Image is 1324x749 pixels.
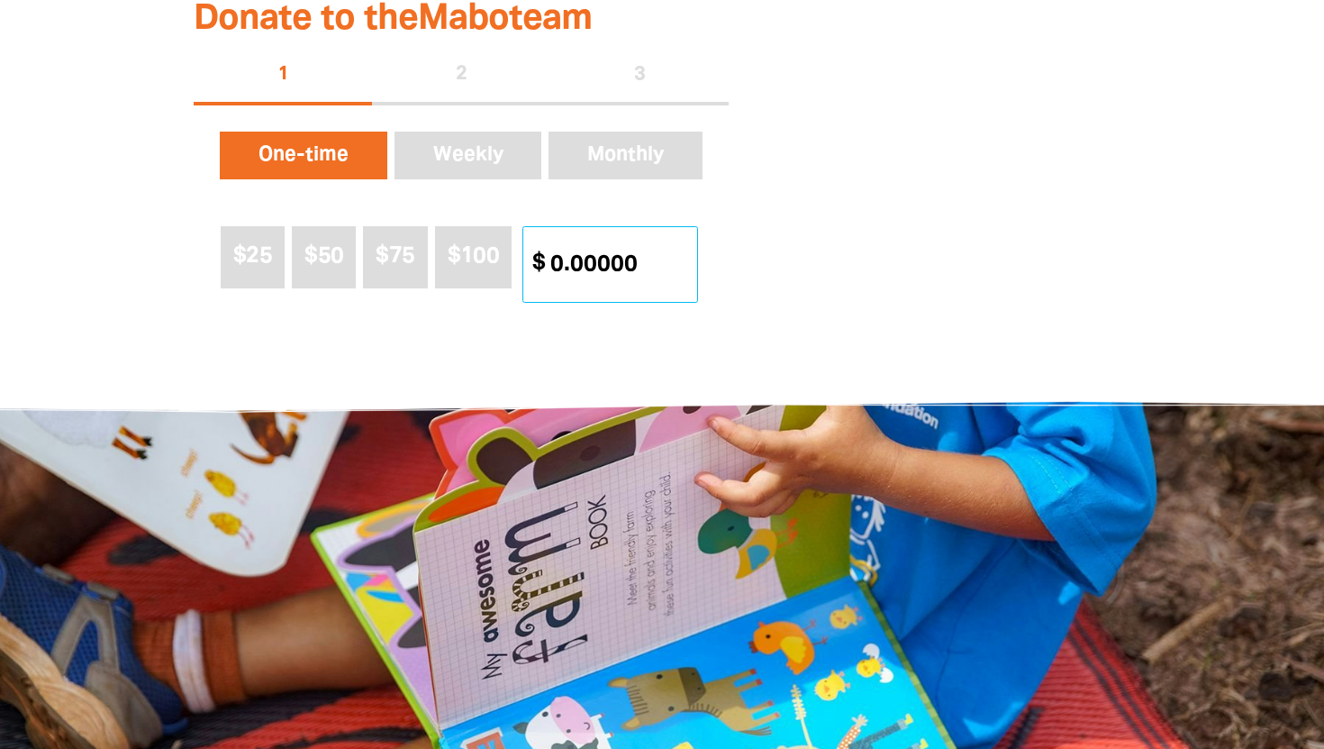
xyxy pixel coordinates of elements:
button: $25 [221,226,285,288]
button: Monthly [545,128,706,184]
span: $50 [304,246,343,267]
span: $75 [376,246,414,267]
button: $50 [292,226,356,288]
button: $75 [363,226,427,288]
input: Other [538,227,697,302]
button: Weekly [391,128,546,184]
span: Donate to the Mabo team [194,3,592,36]
button: $100 [435,226,512,288]
span: $ [523,237,545,292]
button: One-time [216,128,391,184]
span: $100 [448,246,499,267]
span: $25 [233,246,272,267]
